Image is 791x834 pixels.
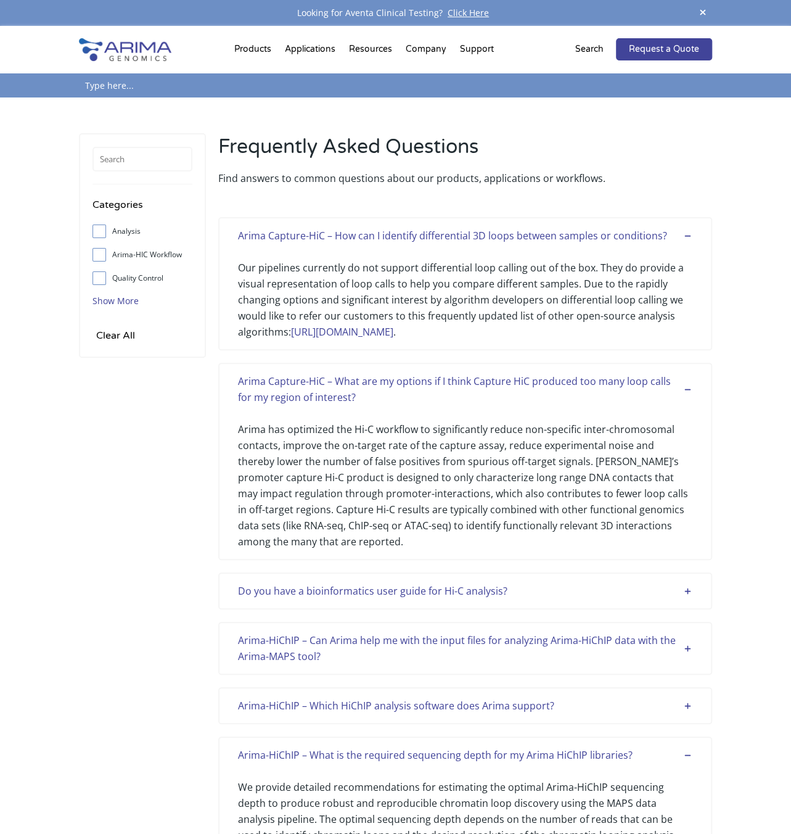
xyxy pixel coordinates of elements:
a: Request a Quote [616,38,712,60]
a: Click Here [443,7,494,19]
div: Looking for Aventa Clinical Testing? [79,5,711,21]
div: Arima has optimized the Hi-C workflow to significantly reduce non-specific inter-chromosomal cont... [238,405,692,550]
div: Do you have a bioinformatics user guide for Hi-C analysis? [238,583,692,599]
label: Analysis [92,222,192,241]
input: Search [92,147,192,171]
div: Our pipelines currently do not support differential loop calling out of the box. They do provide ... [238,244,692,340]
h2: Frequently Asked Questions [218,133,712,170]
img: Arima-Genomics-logo [79,38,171,61]
div: Arima-HiChIP – Can Arima help me with the input files for analyzing Arima-HiChIP data with the Ar... [238,632,692,664]
div: Arima-HiChIP – What is the required sequencing depth for my Arima HiChIP libraries? [238,747,692,763]
p: Search [575,41,604,57]
div: Arima-HiChIP – Which HiChIP analysis software does Arima support? [238,698,692,714]
label: Arima-HIC Workflow [92,246,192,264]
a: [URL][DOMAIN_NAME] [291,325,393,339]
div: Arima Capture-HiC – What are my options if I think Capture HiC produced too many loop calls for m... [238,373,692,405]
label: Quality Control [92,269,192,287]
span: Show More [92,295,139,307]
div: Arima Capture-HiC – How can I identify differential 3D loops between samples or conditions? [238,228,692,244]
input: Type here... [79,73,711,97]
input: Clear All [92,327,139,344]
h4: Categories [92,197,192,222]
p: Find answers to common questions about our products, applications or workflows. [218,170,712,186]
